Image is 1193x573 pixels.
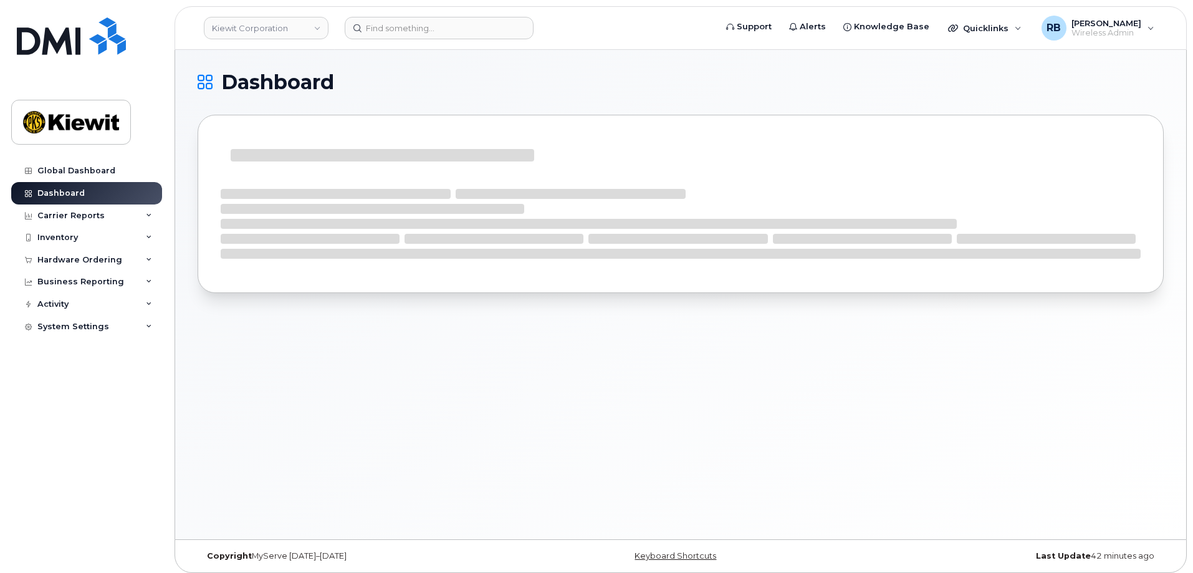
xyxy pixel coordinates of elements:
div: 42 minutes ago [841,551,1164,561]
a: Keyboard Shortcuts [635,551,716,561]
strong: Copyright [207,551,252,561]
span: Dashboard [221,73,334,92]
strong: Last Update [1036,551,1091,561]
div: MyServe [DATE]–[DATE] [198,551,520,561]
